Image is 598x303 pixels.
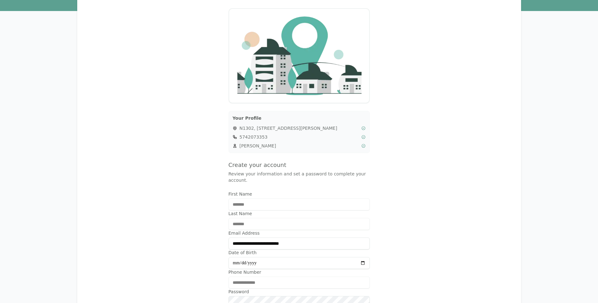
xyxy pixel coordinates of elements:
img: Company Logo [237,16,362,95]
label: Password [229,289,370,295]
label: First Name [229,191,370,197]
span: [PERSON_NAME] [240,143,359,149]
label: Date of Birth [229,249,370,256]
h4: Create your account [229,161,370,169]
p: Review your information and set a password to complete your account. [229,171,370,183]
span: N1302, [STREET_ADDRESS][PERSON_NAME] [240,125,359,131]
label: Last Name [229,210,370,217]
span: 5742073353 [240,134,359,140]
label: Phone Number [229,269,370,275]
label: Email Address [229,230,370,236]
h3: Your Profile [233,115,366,121]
